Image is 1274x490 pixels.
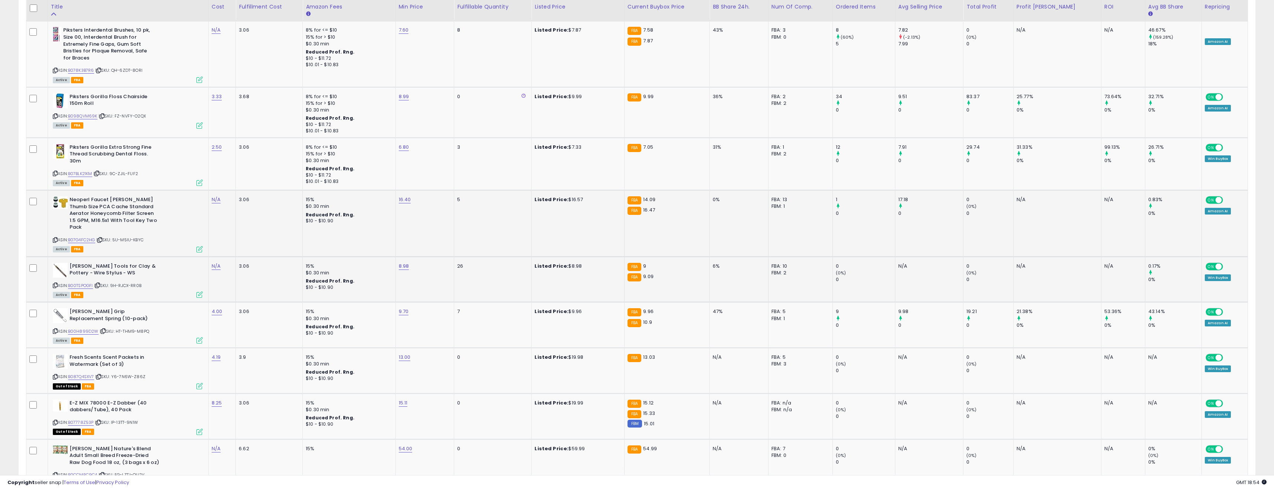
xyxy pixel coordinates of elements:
[239,263,297,270] div: 3.06
[100,328,149,334] span: | SKU: HT-THM9-M8PQ
[306,270,389,276] div: $0.30 min
[1104,144,1145,151] div: 99.13%
[306,284,389,291] div: $10 - $10.90
[71,338,84,344] span: FBA
[399,144,409,151] a: 6.80
[1222,309,1234,315] span: OFF
[306,330,389,336] div: $10 - $10.90
[898,354,957,361] div: N/A
[306,27,389,33] div: 8% for <= $10
[306,308,389,315] div: 15%
[239,144,297,151] div: 3.06
[771,315,827,322] div: FBM: 1
[399,354,411,361] a: 13.00
[1148,276,1201,283] div: 0%
[713,308,763,315] div: 47%
[628,207,641,215] small: FBA
[306,263,389,270] div: 15%
[1148,210,1201,217] div: 0%
[836,157,895,164] div: 0
[53,400,203,434] div: ASIN:
[399,196,411,203] a: 16.40
[771,27,827,33] div: FBA: 3
[643,196,655,203] span: 14.09
[628,27,641,35] small: FBA
[771,93,827,100] div: FBA: 2
[53,180,70,186] span: All listings currently available for purchase on Amazon
[64,479,95,486] a: Terms of Use
[1017,196,1095,203] div: N/A
[212,262,221,270] a: N/A
[306,128,389,134] div: $10.01 - $10.83
[306,203,389,210] div: $0.30 min
[306,122,389,128] div: $10 - $11.72
[898,41,963,47] div: 7.99
[68,374,94,380] a: B087Q4SXV7
[1205,320,1231,326] div: Amazon AI
[94,283,141,288] span: | SKU: 9H-RJCX-RR0B
[771,203,827,210] div: FBM: 1
[212,445,221,452] a: N/A
[898,107,963,113] div: 0
[306,369,354,375] b: Reduced Prof. Rng.
[966,27,1013,33] div: 0
[306,62,389,68] div: $10.01 - $10.83
[535,263,618,270] div: $8.98
[239,3,299,11] div: Fulfillment Cost
[1148,3,1198,11] div: Avg BB Share
[903,34,920,40] small: (-2.13%)
[239,308,297,315] div: 3.06
[1148,322,1201,329] div: 0%
[836,263,895,270] div: 0
[68,283,93,289] a: B00TSPOGFI
[836,210,895,217] div: 0
[628,196,641,204] small: FBA
[535,144,568,151] b: Listed Price:
[239,27,297,33] div: 3.06
[53,93,68,108] img: 41bbB3YuSXL._SL40_.jpg
[212,354,221,361] a: 4.19
[1104,107,1145,113] div: 0%
[306,157,389,164] div: $0.30 min
[457,144,526,151] div: 3
[53,122,70,129] span: All listings currently available for purchase on Amazon
[306,315,389,322] div: $0.30 min
[306,11,310,17] small: Amazon Fees.
[306,151,389,157] div: 15% for > $10
[1148,196,1201,203] div: 0.83%
[836,3,892,11] div: Ordered Items
[53,196,68,209] img: 41u4jGeciwL._SL40_.jpg
[836,354,895,361] div: 0
[966,308,1013,315] div: 19.21
[53,144,203,185] div: ASIN:
[212,26,221,34] a: N/A
[966,354,1013,361] div: 0
[306,34,389,41] div: 15% for > $10
[966,41,1013,47] div: 0
[212,144,222,151] a: 2.50
[239,196,297,203] div: 3.06
[1148,263,1201,270] div: 0.17%
[53,383,81,390] span: All listings that are currently out of stock and unavailable for purchase on Amazon
[966,322,1013,329] div: 0
[535,93,568,100] b: Listed Price:
[535,308,618,315] div: $9.96
[713,3,765,11] div: BB Share 24h.
[53,338,70,344] span: All listings currently available for purchase on Amazon
[70,196,160,233] b: Neoperl Faucet [PERSON_NAME] Thumb Size PCA Cache Standard Aerator Honeycomb Filter Screen 1.5 GP...
[836,93,895,100] div: 34
[771,144,827,151] div: FBA: 1
[53,144,68,159] img: 41gp-mcBLrL._SL40_.jpg
[535,262,568,270] b: Listed Price:
[53,354,68,369] img: 51ppKiHm4CL._SL40_.jpg
[399,93,409,100] a: 8.99
[898,322,963,329] div: 0
[713,144,763,151] div: 31%
[535,196,568,203] b: Listed Price:
[1017,107,1101,113] div: 0%
[1206,94,1216,100] span: ON
[70,263,160,278] b: [PERSON_NAME] Tools for Clay & Pottery - Wire Stylus - WS
[70,354,160,370] b: Fresh Scents Scent Packets in Watermark (Set of 3)
[628,354,641,362] small: FBA
[898,27,963,33] div: 7.82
